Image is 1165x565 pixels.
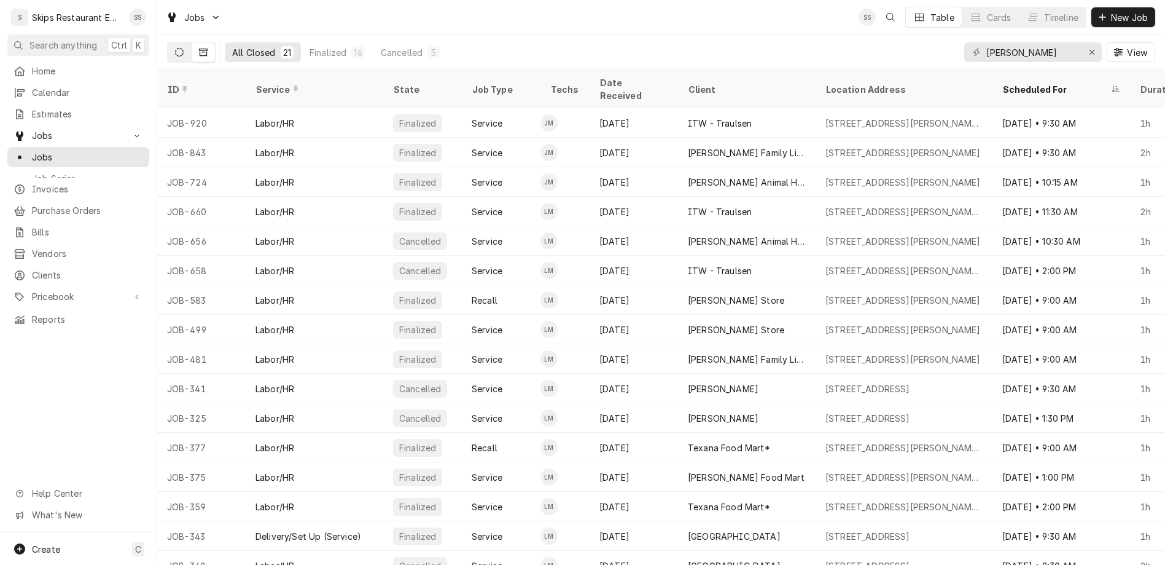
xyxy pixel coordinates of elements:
[472,323,502,336] div: Service
[472,83,531,96] div: Job Type
[398,176,437,189] div: Finalized
[590,403,678,433] div: [DATE]
[32,269,143,282] span: Clients
[32,65,143,77] span: Home
[393,83,452,96] div: State
[859,9,876,26] div: SS
[472,117,502,130] div: Service
[540,380,558,397] div: Longino Monroe's Avatar
[255,264,294,277] div: Labor/HR
[825,353,981,366] div: [STREET_ADDRESS][PERSON_NAME]
[7,286,149,307] a: Go to Pricebook
[1109,11,1150,24] span: New Job
[472,294,497,307] div: Recall
[157,138,246,167] div: JOB-843
[825,412,910,425] div: [STREET_ADDRESS]
[825,294,981,307] div: [STREET_ADDRESS][PERSON_NAME]
[255,382,294,395] div: Labor/HR
[398,500,437,513] div: Finalized
[590,138,678,167] div: [DATE]
[987,11,1011,24] div: Cards
[688,146,806,159] div: [PERSON_NAME] Family Limited Partnership
[590,433,678,462] div: [DATE]
[184,11,205,24] span: Jobs
[472,235,502,248] div: Service
[32,544,60,555] span: Create
[859,9,876,26] div: Shan Skipper's Avatar
[157,108,246,138] div: JOB-920
[540,439,558,456] div: Longino Monroe's Avatar
[398,146,437,159] div: Finalized
[825,500,983,513] div: [STREET_ADDRESS][PERSON_NAME][PERSON_NAME]
[1124,46,1150,59] span: View
[255,117,294,130] div: Labor/HR
[398,441,437,454] div: Finalized
[1044,11,1078,24] div: Timeline
[540,114,558,132] div: Jason Marroquin's Avatar
[540,114,558,132] div: JM
[111,39,127,52] span: Ctrl
[688,264,752,277] div: ITW - Traulsen
[7,82,149,103] a: Calendar
[540,409,558,427] div: Longino Monroe's Avatar
[32,183,143,196] span: Invoices
[255,500,294,513] div: Labor/HR
[590,315,678,344] div: [DATE]
[825,530,910,543] div: [STREET_ADDRESS]
[992,167,1130,197] div: [DATE] • 10:15 AM
[540,409,558,427] div: LM
[688,382,758,395] div: [PERSON_NAME]
[992,138,1130,167] div: [DATE] • 9:30 AM
[255,471,294,484] div: Labor/HR
[599,76,666,102] div: Date Received
[398,471,437,484] div: Finalized
[398,205,437,218] div: Finalized
[255,205,294,218] div: Labor/HR
[7,61,149,81] a: Home
[590,226,678,256] div: [DATE]
[472,441,497,454] div: Recall
[398,382,442,395] div: Cancelled
[398,530,437,543] div: Finalized
[255,530,361,543] div: Delivery/Set Up (Service)
[688,176,806,189] div: [PERSON_NAME] Animal Health Supply
[7,309,149,330] a: Reports
[825,382,910,395] div: [STREET_ADDRESS]
[992,226,1130,256] div: [DATE] • 10:30 AM
[992,315,1130,344] div: [DATE] • 9:00 AM
[472,146,502,159] div: Service
[540,144,558,161] div: Jason Marroquin's Avatar
[32,313,143,326] span: Reports
[590,521,678,551] div: [DATE]
[540,291,558,309] div: Longino Monroe's Avatar
[398,412,442,425] div: Cancelled
[540,262,558,279] div: LM
[255,176,294,189] div: Labor/HR
[255,294,294,307] div: Labor/HR
[550,83,580,96] div: Techs
[472,412,502,425] div: Service
[161,7,226,28] a: Go to Jobs
[825,146,981,159] div: [STREET_ADDRESS][PERSON_NAME]
[825,176,981,189] div: [STREET_ADDRESS][PERSON_NAME]
[540,232,558,250] div: LM
[688,441,770,454] div: Texana Food Mart*
[255,235,294,248] div: Labor/HR
[825,117,983,130] div: [STREET_ADDRESS][PERSON_NAME][PERSON_NAME]
[32,172,143,185] span: Job Series
[825,441,983,454] div: [STREET_ADDRESS][PERSON_NAME][PERSON_NAME]
[590,108,678,138] div: [DATE]
[930,11,954,24] div: Table
[167,83,233,96] div: ID
[157,256,246,285] div: JOB-658
[590,197,678,226] div: [DATE]
[992,462,1130,492] div: [DATE] • 1:00 PM
[540,144,558,161] div: JM
[310,46,346,59] div: Finalized
[992,285,1130,315] div: [DATE] • 9:00 AM
[540,291,558,309] div: LM
[472,530,502,543] div: Service
[688,471,805,484] div: [PERSON_NAME] Food Mart
[688,412,758,425] div: [PERSON_NAME]
[7,222,149,242] a: Bills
